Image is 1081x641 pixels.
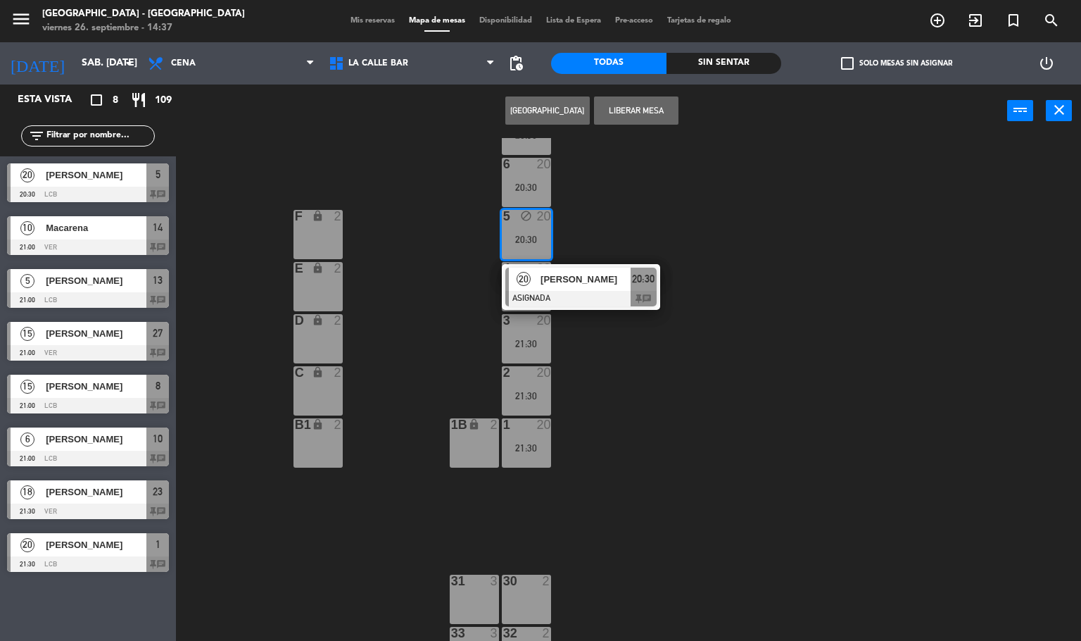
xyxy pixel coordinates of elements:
[156,166,160,183] span: 5
[660,17,738,25] span: Tarjetas de regalo
[46,326,146,341] span: [PERSON_NAME]
[502,235,551,244] div: 20:30
[46,379,146,394] span: [PERSON_NAME]
[468,418,480,430] i: lock
[502,130,551,140] div: 20:30
[502,443,551,453] div: 21:30
[42,21,245,35] div: viernes 26. septiembre - 14:37
[153,272,163,289] span: 13
[46,273,146,288] span: [PERSON_NAME]
[348,58,408,68] span: La Calle Bar
[295,366,296,379] div: C
[502,391,551,401] div: 21:30
[451,418,452,431] div: 1b
[20,432,34,447] span: 6
[503,418,504,431] div: 1
[491,418,499,431] div: 2
[503,158,504,170] div: 6
[20,221,34,235] span: 10
[666,53,782,74] div: Sin sentar
[46,168,146,182] span: [PERSON_NAME]
[295,314,296,327] div: D
[451,627,452,640] div: 33
[472,17,539,25] span: Disponibilidad
[20,538,34,552] span: 20
[312,366,324,378] i: lock
[312,262,324,274] i: lock
[7,92,101,108] div: Esta vista
[11,8,32,35] button: menu
[1005,12,1022,29] i: turned_in_not
[45,128,154,144] input: Filtrar por nombre...
[543,627,551,640] div: 2
[543,575,551,587] div: 2
[503,210,504,223] div: 5
[88,92,105,108] i: crop_square
[46,220,146,235] span: Macarena
[46,537,146,552] span: [PERSON_NAME]
[503,575,504,587] div: 30
[156,536,160,553] span: 1
[312,418,324,430] i: lock
[46,485,146,499] span: [PERSON_NAME]
[503,627,504,640] div: 32
[503,262,504,275] div: 4
[451,575,452,587] div: 31
[539,17,608,25] span: Lista de Espera
[295,418,296,431] div: b1
[1038,55,1055,72] i: power_settings_new
[28,127,45,144] i: filter_list
[517,272,531,286] span: 20
[20,327,34,341] span: 15
[295,210,296,223] div: F
[20,485,34,499] span: 18
[156,378,160,394] span: 8
[841,57,952,70] label: Solo mesas sin asignar
[1046,100,1072,121] button: close
[491,627,499,640] div: 3
[537,418,551,431] div: 20
[153,325,163,342] span: 27
[171,58,196,68] span: Cena
[1043,12,1060,29] i: search
[295,262,296,275] div: E
[632,270,655,287] span: 20:30
[929,12,946,29] i: add_circle_outline
[334,314,343,327] div: 2
[1051,101,1068,118] i: close
[402,17,472,25] span: Mapa de mesas
[507,55,524,72] span: pending_actions
[334,418,343,431] div: 2
[502,339,551,349] div: 21:30
[120,55,137,72] i: arrow_drop_down
[537,262,551,275] div: 20
[343,17,402,25] span: Mis reservas
[503,314,504,327] div: 3
[967,12,984,29] i: exit_to_app
[537,366,551,379] div: 20
[520,210,532,222] i: block
[153,483,163,500] span: 23
[155,92,172,108] span: 109
[608,17,660,25] span: Pre-acceso
[312,210,324,222] i: lock
[1007,100,1033,121] button: power_input
[540,272,631,287] span: [PERSON_NAME]
[502,182,551,192] div: 20:30
[334,210,343,223] div: 2
[153,430,163,447] span: 10
[20,168,34,182] span: 20
[491,575,499,587] div: 3
[153,219,163,236] span: 14
[505,97,590,125] button: [GEOGRAPHIC_DATA]
[113,92,118,108] span: 8
[130,92,147,108] i: restaurant
[537,158,551,170] div: 20
[20,380,34,394] span: 15
[20,274,34,288] span: 5
[1012,101,1029,118] i: power_input
[503,366,504,379] div: 2
[594,97,678,125] button: Liberar Mesa
[537,210,551,223] div: 20
[42,7,245,21] div: [GEOGRAPHIC_DATA] - [GEOGRAPHIC_DATA]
